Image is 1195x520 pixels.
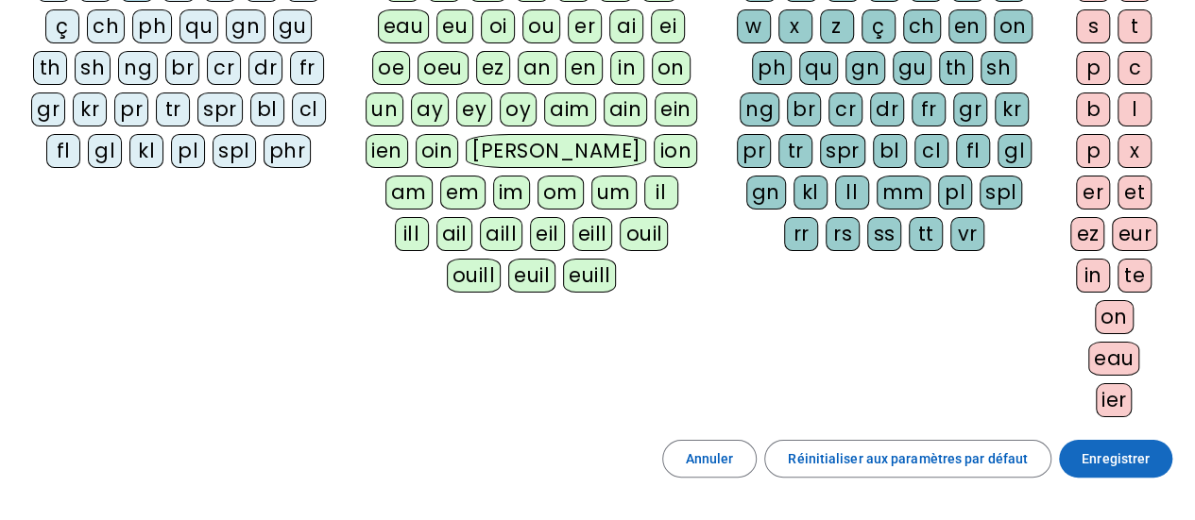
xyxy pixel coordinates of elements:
div: pl [938,176,972,210]
span: Annuler [686,447,734,470]
div: kl [129,134,163,168]
div: spl [213,134,256,168]
div: th [33,51,67,85]
div: ss [867,217,901,251]
div: euil [508,259,555,293]
div: fl [46,134,80,168]
div: mm [877,176,930,210]
div: gn [845,51,885,85]
div: ein [655,92,697,126]
div: ouil [620,217,668,251]
span: Réinitialiser aux paramètres par défaut [788,447,1028,470]
div: er [1076,176,1110,210]
div: ai [609,9,643,43]
div: et [1118,176,1152,210]
div: im [493,176,530,210]
div: br [165,51,199,85]
div: il [644,176,678,210]
div: gl [88,134,122,168]
div: om [538,176,584,210]
div: ion [654,134,697,168]
div: ey [456,92,492,126]
button: Réinitialiser aux paramètres par défaut [764,440,1051,478]
button: Enregistrer [1059,440,1172,478]
div: am [385,176,433,210]
div: gl [998,134,1032,168]
div: bl [250,92,284,126]
div: spr [197,92,243,126]
div: z [820,9,854,43]
div: pr [737,134,771,168]
div: spl [980,176,1023,210]
div: pr [114,92,148,126]
div: l [1118,92,1152,126]
div: euill [563,259,616,293]
div: oi [481,9,515,43]
div: ain [604,92,648,126]
div: ch [903,9,941,43]
div: gn [226,9,265,43]
div: ay [411,92,449,126]
div: ç [862,9,896,43]
div: in [1076,259,1110,293]
div: p [1076,134,1110,168]
div: s [1076,9,1110,43]
div: ch [87,9,125,43]
div: aill [480,217,522,251]
div: dr [248,51,282,85]
div: x [1118,134,1152,168]
div: qu [799,51,838,85]
div: ng [118,51,158,85]
div: tr [778,134,812,168]
div: cl [292,92,326,126]
div: cr [207,51,241,85]
button: Annuler [662,440,758,478]
div: gu [893,51,931,85]
div: kr [73,92,107,126]
div: an [518,51,557,85]
div: sh [75,51,111,85]
div: eau [378,9,430,43]
div: ou [522,9,560,43]
div: ng [740,92,779,126]
div: spr [820,134,865,168]
div: ph [132,9,172,43]
div: aim [544,92,596,126]
div: sh [981,51,1016,85]
div: eil [530,217,565,251]
div: un [366,92,403,126]
div: x [778,9,812,43]
div: on [994,9,1033,43]
div: dr [870,92,904,126]
div: ei [651,9,685,43]
div: bl [873,134,907,168]
div: pl [171,134,205,168]
div: en [948,9,986,43]
div: fr [290,51,324,85]
span: Enregistrer [1082,447,1150,470]
div: ph [752,51,792,85]
div: gr [31,92,65,126]
div: oin [416,134,459,168]
div: eill [572,217,613,251]
div: te [1118,259,1152,293]
div: tr [156,92,190,126]
div: um [591,176,637,210]
div: ien [366,134,408,168]
div: fr [912,92,946,126]
div: kr [995,92,1029,126]
div: kl [794,176,828,210]
div: eau [1088,342,1140,376]
div: b [1076,92,1110,126]
div: rs [826,217,860,251]
div: ier [1096,383,1133,417]
div: vr [950,217,984,251]
div: oy [500,92,537,126]
div: em [440,176,486,210]
div: ill [395,217,429,251]
div: p [1076,51,1110,85]
div: ail [436,217,473,251]
div: tt [909,217,943,251]
div: t [1118,9,1152,43]
div: ouill [447,259,501,293]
